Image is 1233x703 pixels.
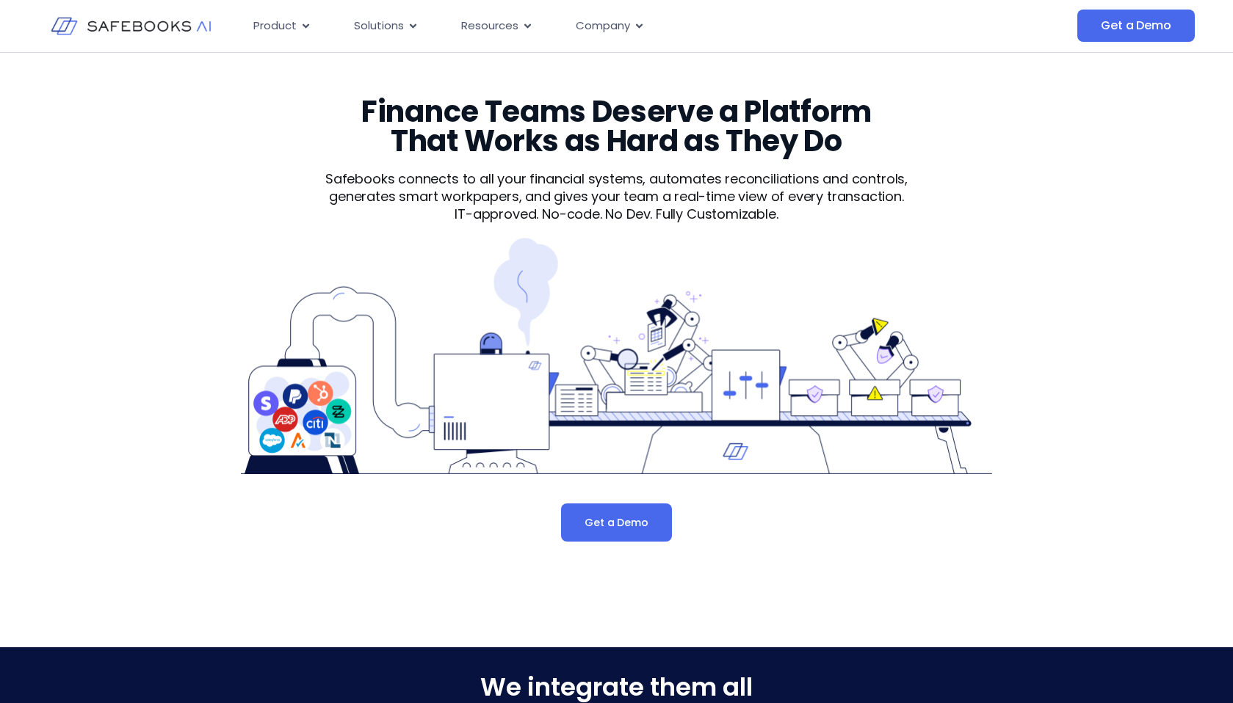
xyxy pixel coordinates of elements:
[354,18,404,34] span: Solutions
[242,12,930,40] div: Menu Toggle
[241,238,991,474] img: Product 1
[461,18,518,34] span: Resources
[253,18,297,34] span: Product
[561,503,671,542] a: Get a Demo
[333,97,900,156] h3: Finance Teams Deserve a Platform That Works as Hard as They Do
[1077,10,1194,42] a: Get a Demo
[300,205,933,223] p: IT-approved. No-code. No Dev. Fully Customizable.
[585,515,648,530] span: Get a Demo
[300,170,933,205] p: Safebooks connects to all your financial systems, automates reconciliations and controls, generat...
[576,18,630,34] span: Company
[242,12,930,40] nav: Menu
[1101,18,1171,33] span: Get a Demo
